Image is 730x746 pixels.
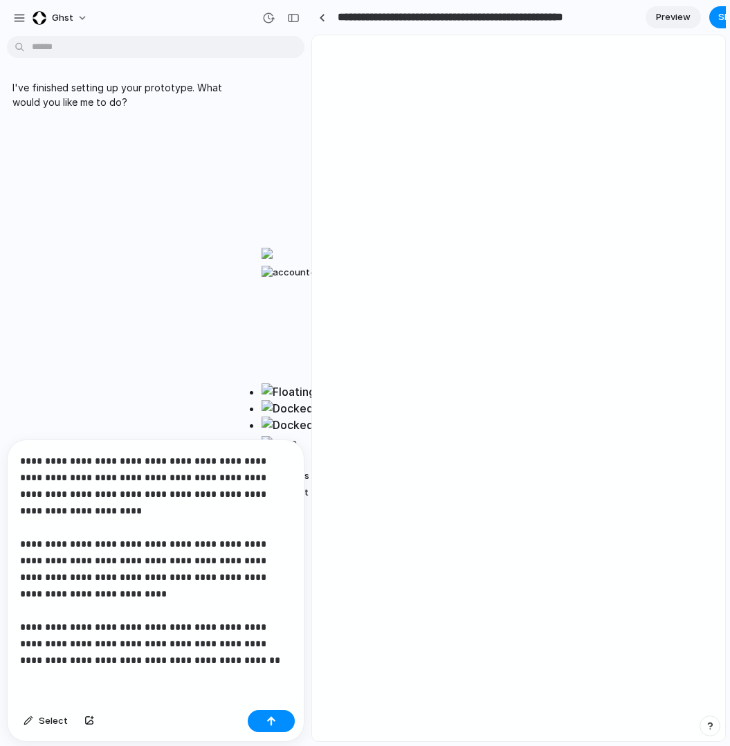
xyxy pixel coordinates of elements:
[12,80,244,109] p: I've finished setting up your prototype. What would you like me to do?
[646,6,701,28] a: Preview
[17,710,75,732] button: Select
[27,7,95,29] button: ghst
[656,10,691,24] span: Preview
[39,714,68,728] span: Select
[52,11,73,25] span: ghst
